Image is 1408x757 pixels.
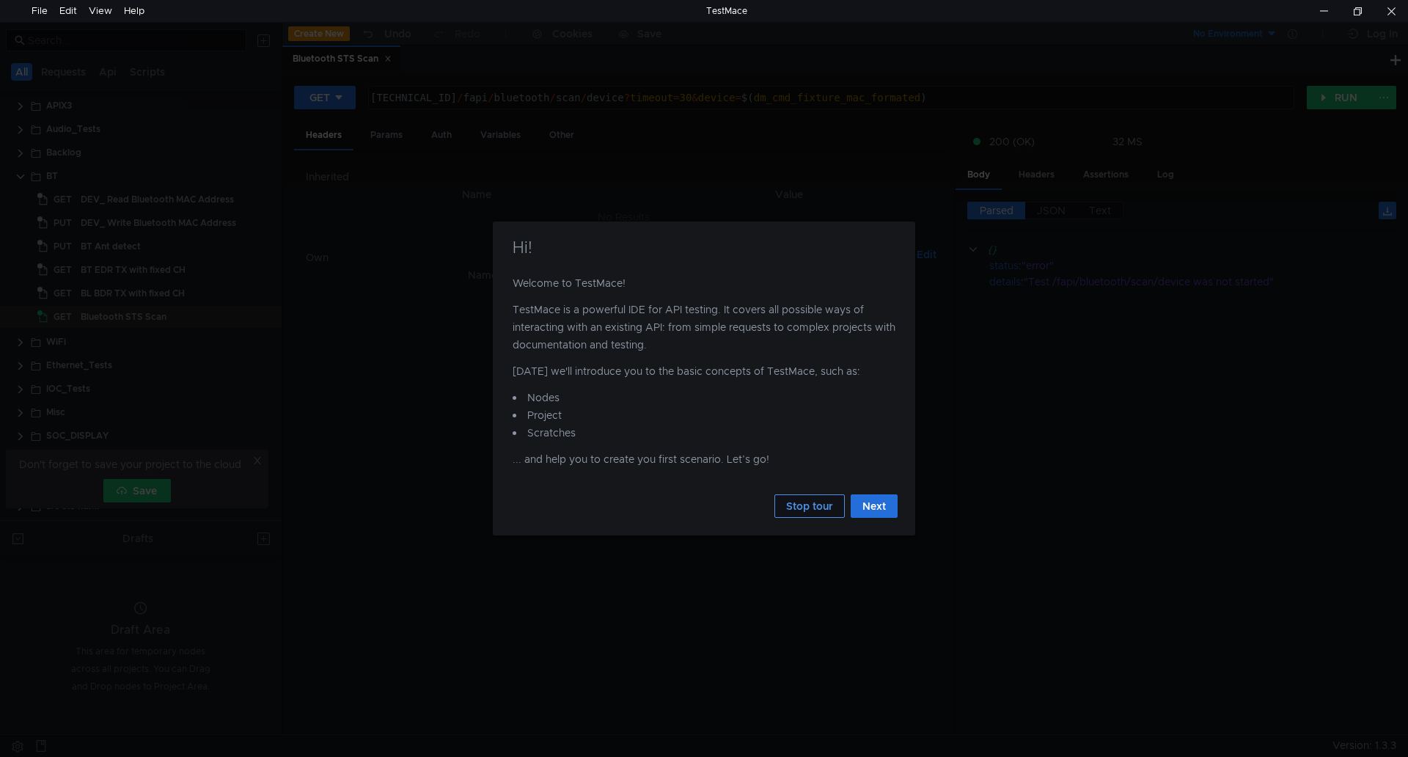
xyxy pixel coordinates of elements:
[513,450,895,477] p: ... and help you to create you first scenario. Let’s go!
[513,301,895,362] p: TestMace is a powerful IDE for API testing. It covers all possible ways of interacting with an ex...
[513,424,895,442] li: Scratches
[513,274,895,301] p: Welcome to TestMace!
[510,239,898,257] h4: Hi!
[513,406,895,424] li: Project
[513,389,895,406] li: Nodes
[513,362,895,389] p: [DATE] we'll introduce you to the basic concepts of TestMace, such as:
